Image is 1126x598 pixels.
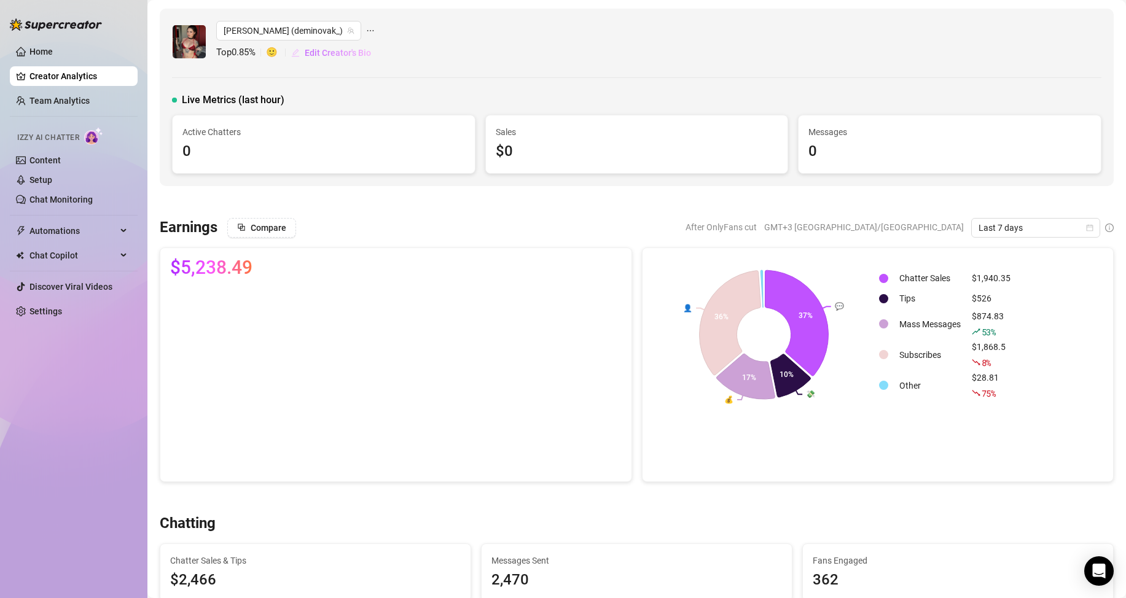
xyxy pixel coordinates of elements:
span: Chatter Sales & Tips [170,554,461,567]
a: Discover Viral Videos [29,282,112,292]
td: Other [894,371,966,400]
span: $2,466 [170,569,461,592]
img: Chat Copilot [16,251,24,260]
div: $526 [972,292,1011,305]
h3: Chatting [160,514,216,534]
div: 0 [808,140,1091,163]
button: Edit Creator's Bio [291,43,372,63]
a: Creator Analytics [29,66,128,86]
a: Chat Monitoring [29,195,93,204]
span: 53 % [982,326,996,338]
span: GMT+3 [GEOGRAPHIC_DATA]/[GEOGRAPHIC_DATA] [764,218,964,236]
span: Last 7 days [979,219,1093,237]
span: thunderbolt [16,226,26,236]
span: 🙂 [266,45,291,60]
td: Subscribes [894,340,966,370]
span: Messages Sent [491,554,782,567]
text: 💸 [806,389,815,398]
span: 75 % [982,387,996,399]
span: Messages [808,125,1091,139]
span: Sales [496,125,778,139]
span: After OnlyFans cut [686,218,757,236]
a: Content [29,155,61,165]
span: Compare [251,223,286,233]
div: $1,868.5 [972,340,1011,370]
div: $1,940.35 [972,271,1011,285]
div: $874.83 [972,309,1011,339]
div: Open Intercom Messenger [1084,556,1114,586]
span: calendar [1086,224,1093,231]
a: Team Analytics [29,96,90,106]
a: Setup [29,175,52,185]
button: Compare [227,218,296,238]
span: block [237,223,246,231]
div: $28.81 [972,371,1011,400]
span: Top 0.85 % [216,45,266,60]
div: 0 [182,140,465,163]
span: Chat Copilot [29,246,117,265]
span: rise [972,327,980,336]
span: Fans Engaged [813,554,1103,567]
div: 2,470 [491,569,782,592]
text: 💰 [724,395,733,404]
span: 8 % [982,357,991,368]
span: team [347,27,354,34]
span: ellipsis [366,21,375,41]
img: Demi [173,25,206,58]
span: Automations [29,221,117,241]
td: Tips [894,289,966,308]
span: $5,238.49 [170,258,252,278]
img: logo-BBDzfeDw.svg [10,18,102,31]
h3: Earnings [160,218,217,238]
span: fall [972,389,980,397]
text: 👤 [683,303,692,313]
span: Demi (deminovak_) [224,21,354,40]
a: Home [29,47,53,56]
span: Edit Creator's Bio [305,48,371,58]
span: edit [291,49,300,57]
div: $0 [496,140,778,163]
span: info-circle [1105,223,1114,232]
text: 💬 [834,301,843,311]
div: 362 [813,569,1103,592]
td: Chatter Sales [894,269,966,288]
td: Mass Messages [894,309,966,339]
span: Active Chatters [182,125,465,139]
a: Settings [29,306,62,316]
span: fall [972,358,980,367]
span: Live Metrics (last hour) [182,93,284,107]
img: AI Chatter [84,127,103,145]
span: Izzy AI Chatter [17,132,79,144]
